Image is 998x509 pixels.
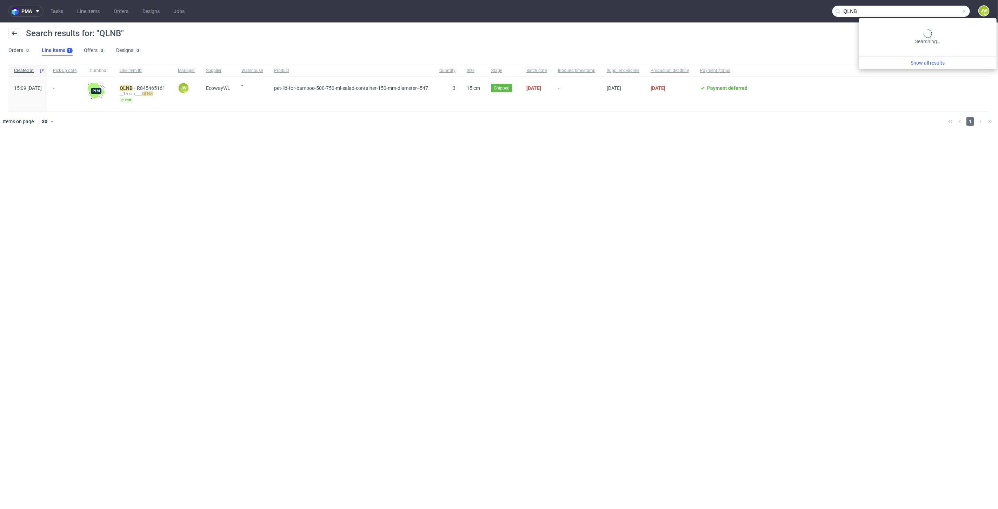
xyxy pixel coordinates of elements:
figcaption: JW [179,83,188,93]
div: 0 [137,48,139,53]
div: 0 [26,48,29,53]
span: Items on page: [3,118,35,125]
span: Supplier [206,68,230,74]
span: Created at [14,68,36,74]
span: Payment status [700,68,747,74]
span: - [241,82,263,103]
span: pim [120,97,133,103]
span: [DATE] [651,85,665,91]
span: Payment deferred [707,85,747,91]
span: Production deadline [651,68,689,74]
a: Designs0 [116,45,141,56]
span: Stage [491,68,515,74]
span: 15:09 [DATE] [14,85,42,91]
a: Designs [138,6,164,17]
span: - [53,85,76,103]
span: pet-lid-for-bamboo-500-750-ml-salad-container-150-mm-diameter--547 [274,85,428,91]
span: Supplier deadline [607,68,639,74]
div: 30 [38,117,50,126]
a: Offers0 [84,45,105,56]
mark: QLNB [120,85,133,91]
figcaption: JW [979,6,989,16]
span: 3 [453,85,455,91]
span: Shipped [494,85,510,91]
a: QLNB [120,85,137,91]
img: wHgJFi1I6lmhQAAAABJRU5ErkJggg== [88,82,105,99]
a: Tasks [46,6,67,17]
span: pma [21,9,32,14]
span: Product [274,68,428,74]
span: Manager [178,68,195,74]
span: Pick-up date [53,68,76,74]
span: EcowayWL [206,85,230,91]
a: Orders0 [8,45,31,56]
span: Quantity [439,68,455,74]
div: Searching… [862,29,994,45]
mark: QLNB [142,91,153,96]
a: Line Items [73,6,104,17]
div: __15-cm____ [120,91,167,97]
div: 1 [68,48,71,53]
a: Orders [109,6,133,17]
span: Batch date [526,68,547,74]
a: R845465161 [137,85,167,91]
span: [DATE] [526,85,541,91]
a: Jobs [169,6,189,17]
span: [DATE] [607,85,621,91]
span: Inbound timestamp [558,68,596,74]
span: 1 [966,117,974,126]
span: Search results for: "QLNB" [26,28,124,38]
span: 15 cm [467,85,480,91]
button: pma [8,6,44,17]
span: Warehouse [241,68,263,74]
span: Line item ID [120,68,167,74]
span: - [558,85,596,103]
span: Size [467,68,480,74]
span: Thumbnail [88,68,108,74]
div: 0 [101,48,103,53]
img: logo [12,7,21,15]
a: Line Items1 [42,45,73,56]
a: Show all results [862,59,994,66]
